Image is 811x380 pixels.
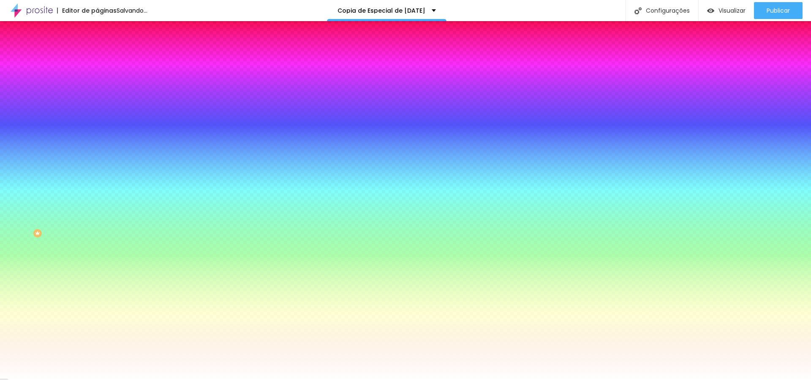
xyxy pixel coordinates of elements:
button: Visualizar [699,2,754,19]
img: view-1.svg [707,7,714,14]
button: Publicar [754,2,803,19]
span: Visualizar [718,7,746,14]
p: Copia de Especial de [DATE] [337,8,425,14]
div: Salvando... [117,8,147,14]
span: Publicar [767,7,790,14]
div: Editor de páginas [57,8,117,14]
img: Icone [634,7,642,14]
